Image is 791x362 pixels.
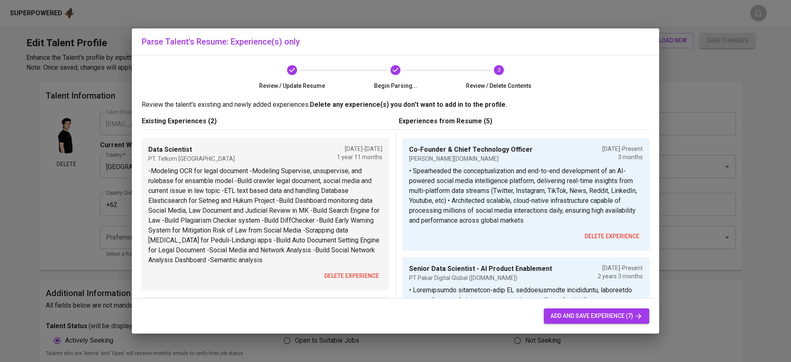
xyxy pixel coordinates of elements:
[148,166,382,265] p: -Modeling OCR for legal document -Modeling Supervise, unsupervise, and rulebase for ensamble mode...
[598,264,643,272] p: [DATE] - Present
[450,82,547,90] span: Review / Delete Contents
[409,264,552,274] p: Senior Data Scientist - AI Product Enablement
[399,116,649,126] p: Experiences from Resume (5)
[142,116,392,126] p: Existing Experiences (2)
[497,67,500,73] text: 3
[321,268,382,284] button: delete experience
[550,311,643,321] span: add and save experience (7)
[347,82,444,90] span: Begin Parsing...
[581,229,643,244] button: delete experience
[148,145,235,155] p: Data Scientist
[602,145,643,153] p: [DATE] - Present
[244,82,341,90] span: Review / Update Resume
[585,231,639,242] span: delete experience
[142,35,649,48] h6: Parse Talent's Resume: Experience(s) only
[409,166,643,226] p: • Spearheaded the conceptualization and end-to-end development of an AI-powered social media inte...
[324,271,379,281] span: delete experience
[337,145,382,153] p: [DATE] - [DATE]
[337,153,382,161] p: 1 year 11 months
[598,272,643,280] p: 2 years 3 months
[544,308,649,324] button: add and save experience (7)
[409,145,533,155] p: Co-Founder & Chief Technology Officer
[148,155,235,163] p: PT. Telkom [GEOGRAPHIC_DATA]
[310,101,507,108] b: Delete any experience(s) you don't want to add in to the profile.
[602,153,643,161] p: 3 months
[409,274,552,282] p: PT Pakar Digital Global ([DOMAIN_NAME])
[142,100,649,110] p: Review the talent's existing and newly added experiences.
[409,155,533,163] p: [PERSON_NAME][DOMAIN_NAME]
